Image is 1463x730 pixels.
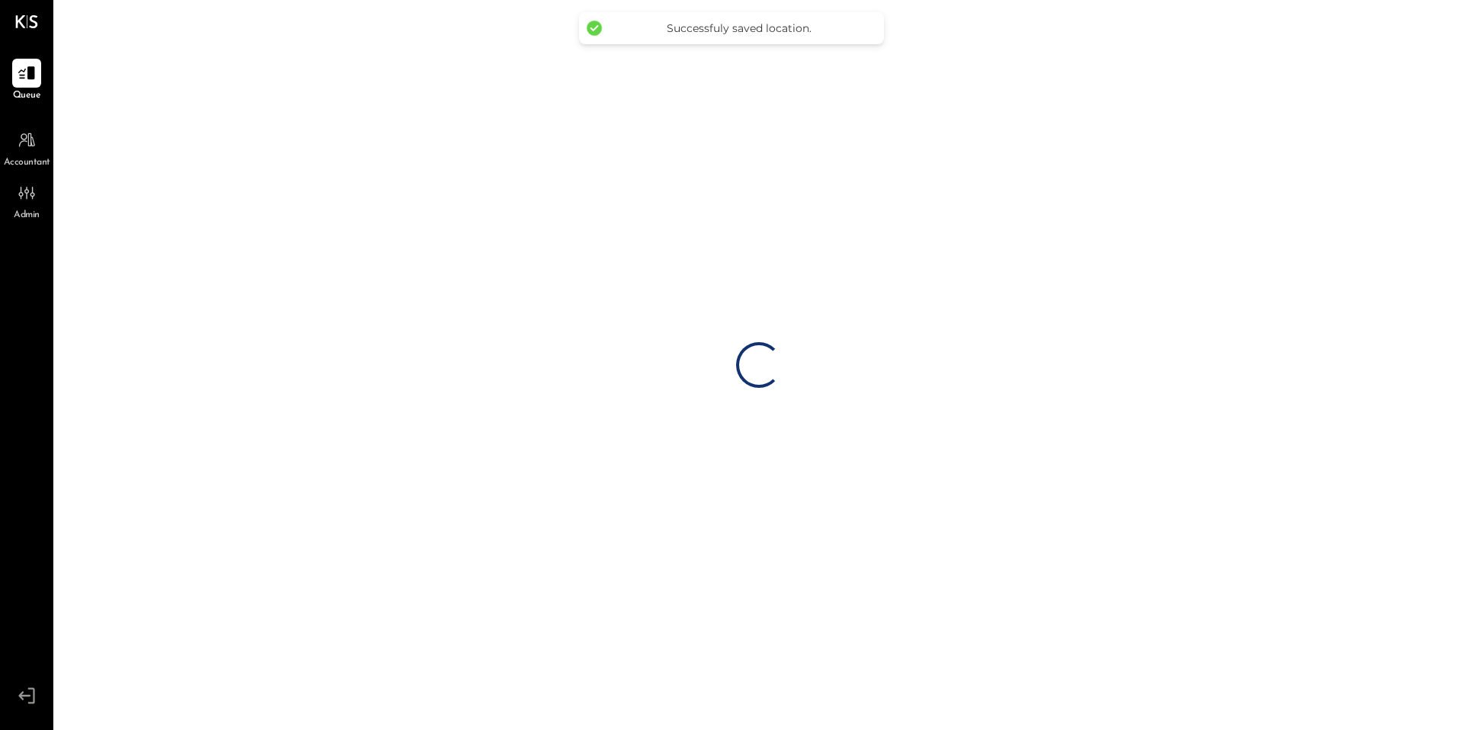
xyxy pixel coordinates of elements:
div: Successfuly saved location. [610,21,869,35]
span: Accountant [4,156,50,170]
a: Admin [1,178,53,223]
span: Admin [14,209,40,223]
a: Accountant [1,126,53,170]
a: Queue [1,59,53,103]
span: Queue [13,89,41,103]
